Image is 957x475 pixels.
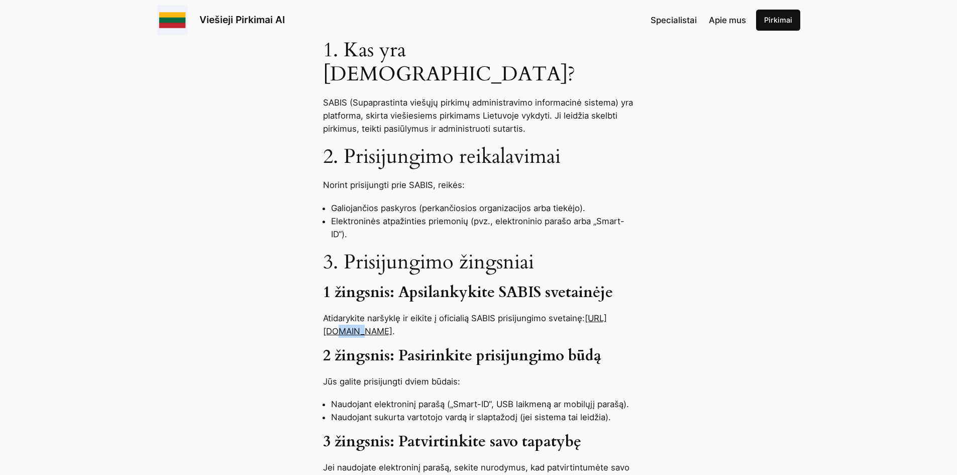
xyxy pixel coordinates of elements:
li: Elektroninės atpažinties priemonių (pvz., elektroninio parašo arba „Smart-ID“). [331,215,634,241]
strong: 1 žingsnis: Apsilankykite SABIS svetainėje [323,282,613,303]
a: Apie mus [709,14,746,27]
span: Apie mus [709,15,746,25]
strong: 2 žingsnis: Pasirinkite prisijungimo būdą [323,346,601,366]
a: Viešieji Pirkimai AI [199,14,285,26]
h2: 2. Prisijungimo reikalavimai [323,145,634,169]
p: Atidarykite naršyklę ir eikite į oficialią SABIS prisijungimo svetainę: . [323,312,634,338]
p: SABIS (Supaprastinta viešųjų pirkimų administravimo informacinė sistema) yra platforma, skirta vi... [323,96,634,135]
a: Pirkimai [756,10,800,31]
img: Viešieji pirkimai logo [157,5,187,35]
a: [URL][DOMAIN_NAME] [323,313,607,336]
li: Naudojant elektroninį parašą („Smart-ID“, USB laikmeną ar mobilųjį parašą). [331,398,634,411]
h2: 1. Kas yra [DEMOGRAPHIC_DATA]? [323,38,634,86]
li: Galiojančios paskyros (perkančiosios organizacijos arba tiekėjo). [331,202,634,215]
li: Naudojant sukurta vartotojo vardą ir slaptažodį (jei sistema tai leidžia). [331,411,634,424]
p: Jūs galite prisijungti dviem būdais: [323,375,634,388]
a: Specialistai [651,14,697,27]
nav: Navigation [651,14,746,27]
strong: 3 žingsnis: Patvirtinkite savo tapatybę [323,432,581,452]
h2: 3. Prisijungimo žingsniai [323,250,634,274]
span: Specialistai [651,15,697,25]
p: Norint prisijungti prie SABIS, reikės: [323,178,634,192]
